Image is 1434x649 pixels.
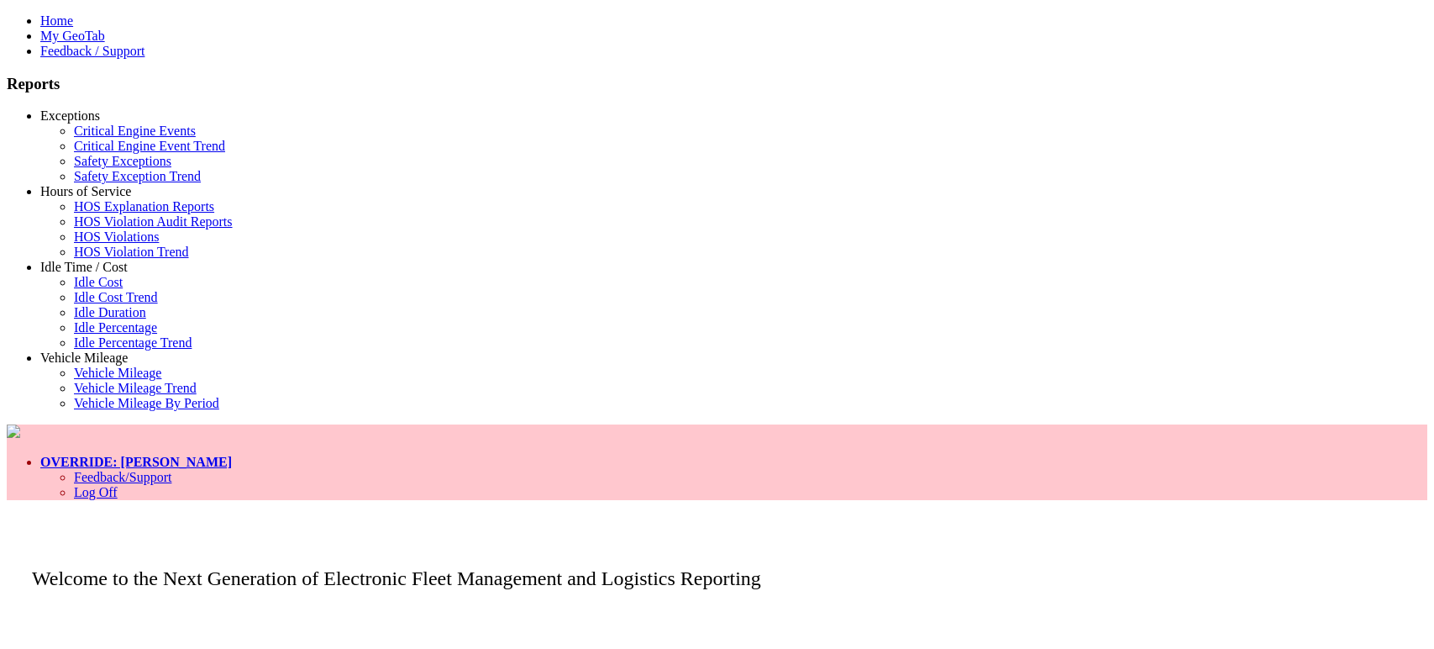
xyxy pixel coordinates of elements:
[40,108,100,123] a: Exceptions
[74,275,123,289] a: Idle Cost
[74,230,159,244] a: HOS Violations
[40,184,131,198] a: Hours of Service
[74,381,197,395] a: Vehicle Mileage Trend
[74,214,233,229] a: HOS Violation Audit Reports
[40,44,144,58] a: Feedback / Support
[7,425,20,438] img: pepsilogo.png
[40,260,128,274] a: Idle Time / Cost
[74,124,196,138] a: Critical Engine Events
[74,335,192,350] a: Idle Percentage Trend
[7,542,1427,590] p: Welcome to the Next Generation of Electronic Fleet Management and Logistics Reporting
[40,455,232,469] a: OVERRIDE: [PERSON_NAME]
[7,75,1427,93] h3: Reports
[74,139,225,153] a: Critical Engine Event Trend
[74,470,171,484] a: Feedback/Support
[74,366,161,380] a: Vehicle Mileage
[74,199,214,214] a: HOS Explanation Reports
[40,351,128,365] a: Vehicle Mileage
[74,290,158,304] a: Idle Cost Trend
[40,13,73,28] a: Home
[74,305,146,319] a: Idle Duration
[74,485,118,499] a: Log Off
[74,320,157,335] a: Idle Percentage
[74,169,201,183] a: Safety Exception Trend
[74,245,189,259] a: HOS Violation Trend
[74,154,171,168] a: Safety Exceptions
[74,396,219,410] a: Vehicle Mileage By Period
[40,29,105,43] a: My GeoTab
